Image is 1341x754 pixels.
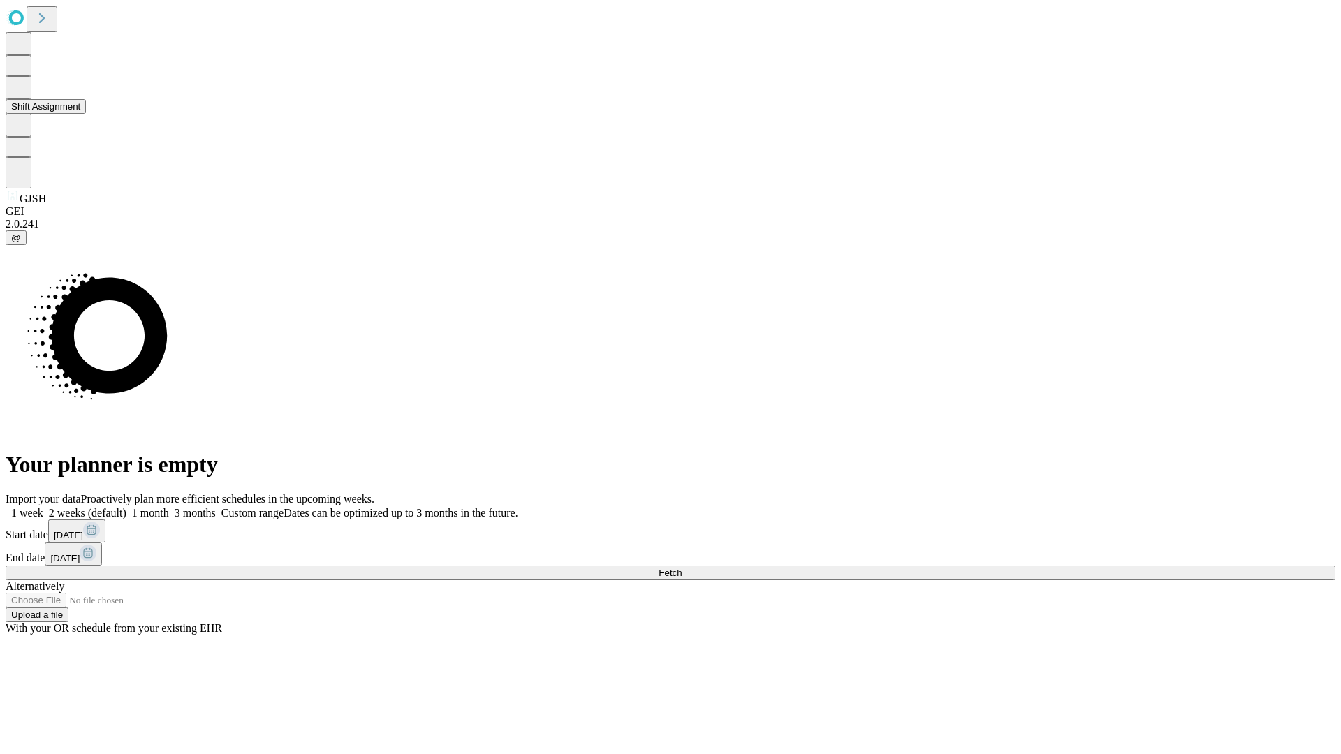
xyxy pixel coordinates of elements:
[6,230,27,245] button: @
[48,519,105,542] button: [DATE]
[221,507,284,519] span: Custom range
[175,507,216,519] span: 3 months
[45,542,102,565] button: [DATE]
[6,565,1335,580] button: Fetch
[49,507,126,519] span: 2 weeks (default)
[6,607,68,622] button: Upload a file
[284,507,518,519] span: Dates can be optimized up to 3 months in the future.
[6,622,222,634] span: With your OR schedule from your existing EHR
[132,507,169,519] span: 1 month
[6,205,1335,218] div: GEI
[6,493,81,505] span: Import your data
[6,218,1335,230] div: 2.0.241
[6,519,1335,542] div: Start date
[6,580,64,592] span: Alternatively
[54,530,83,540] span: [DATE]
[20,193,46,205] span: GJSH
[11,232,21,243] span: @
[81,493,374,505] span: Proactively plan more efficient schedules in the upcoming weeks.
[659,568,682,578] span: Fetch
[11,507,43,519] span: 1 week
[6,99,86,114] button: Shift Assignment
[6,452,1335,478] h1: Your planner is empty
[50,553,80,563] span: [DATE]
[6,542,1335,565] div: End date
